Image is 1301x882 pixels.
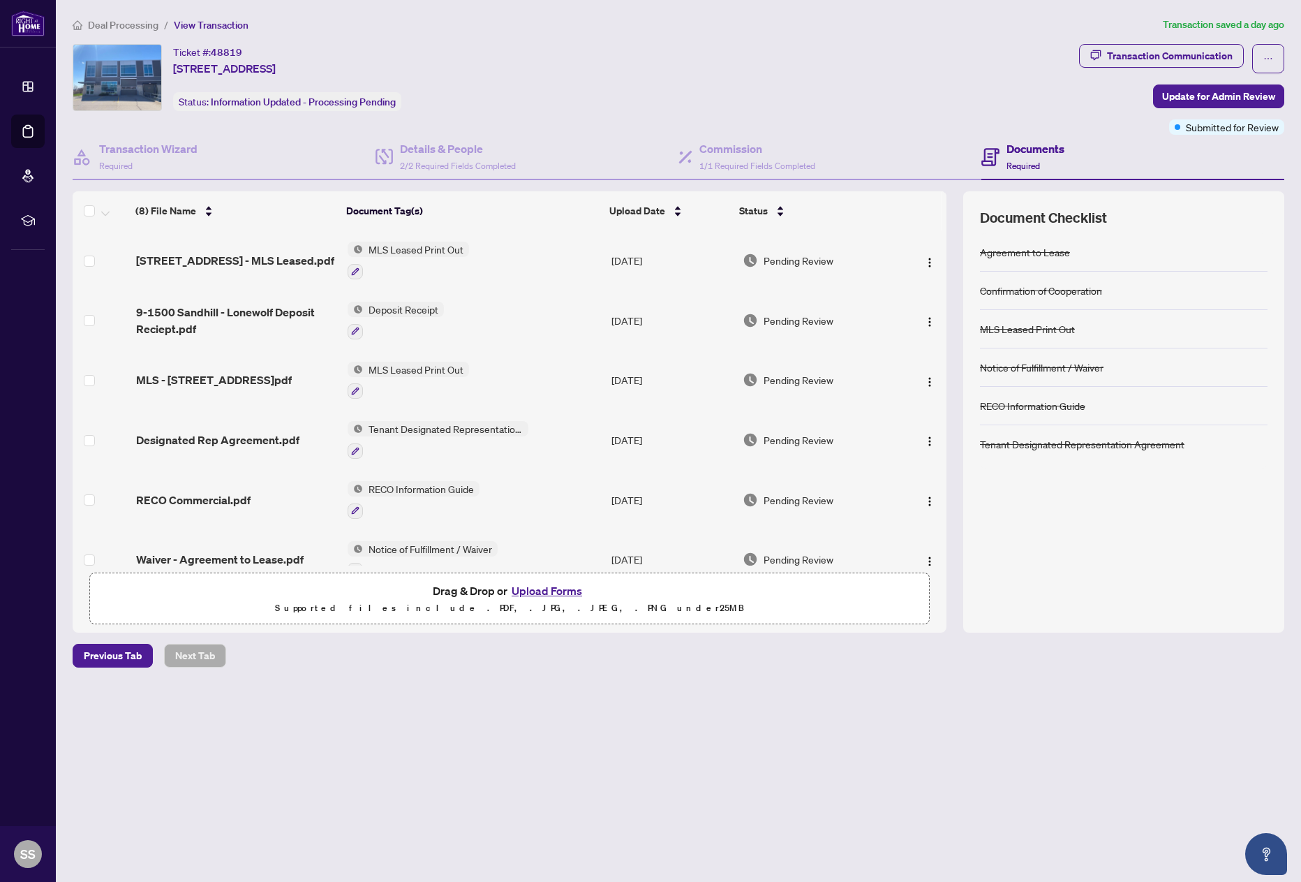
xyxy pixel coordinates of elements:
div: MLS Leased Print Out [980,321,1075,337]
button: Logo [919,369,941,391]
h4: Commission [699,140,815,157]
div: Ticket #: [173,44,242,60]
span: Required [99,161,133,171]
span: Submitted for Review [1186,119,1279,135]
button: Previous Tab [73,644,153,668]
h4: Documents [1006,140,1064,157]
span: Required [1006,161,1040,171]
img: Document Status [743,492,758,508]
button: Logo [919,489,941,511]
span: Pending Review [764,313,833,328]
th: Document Tag(s) [341,191,604,230]
button: Status IconDeposit Receipt [348,302,444,339]
span: Deposit Receipt [363,302,444,317]
img: Logo [924,436,935,447]
button: Update for Admin Review [1153,84,1284,108]
span: Pending Review [764,253,833,268]
span: RECO Commercial.pdf [136,492,251,508]
span: Drag & Drop or [433,582,586,600]
span: 48819 [211,46,242,59]
span: 9-1500 Sandhill - Lonewolf Deposit Reciept.pdf [136,304,336,337]
button: Upload Forms [507,582,586,600]
img: Logo [924,257,935,268]
img: Logo [924,496,935,507]
span: RECO Information Guide [363,481,479,497]
span: 2/2 Required Fields Completed [400,161,516,171]
span: [STREET_ADDRESS] - MLS Leased.pdf [136,252,334,269]
li: / [164,17,168,33]
button: Transaction Communication [1079,44,1244,68]
img: Status Icon [348,362,363,377]
img: Status Icon [348,541,363,557]
div: RECO Information Guide [980,398,1085,413]
span: Upload Date [609,203,665,219]
th: (8) File Name [130,191,341,230]
button: Logo [919,309,941,332]
span: MLS Leased Print Out [363,362,469,377]
button: Open asap [1245,833,1287,875]
span: Previous Tab [84,645,142,667]
span: Pending Review [764,432,833,448]
article: Transaction saved a day ago [1163,17,1284,33]
button: Logo [919,249,941,272]
span: Deal Processing [88,19,158,31]
span: Document Checklist [980,208,1107,228]
span: SS [20,844,36,864]
img: Logo [924,376,935,388]
img: Logo [924,316,935,328]
span: Waiver - Agreement to Lease.pdf [136,551,304,568]
button: Status IconMLS Leased Print Out [348,242,469,279]
span: (8) File Name [135,203,196,219]
td: [DATE] [606,351,736,411]
span: [STREET_ADDRESS] [173,60,276,77]
img: IMG-XH4205184_1.jpg [73,45,161,110]
td: [DATE] [606,291,736,351]
img: Status Icon [348,302,363,317]
span: Pending Review [764,372,833,388]
button: Status IconRECO Information Guide [348,481,479,519]
button: Next Tab [164,644,226,668]
h4: Transaction Wizard [99,140,198,157]
button: Status IconNotice of Fulfillment / Waiver [348,541,498,579]
img: Document Status [743,552,758,567]
button: Logo [919,429,941,451]
div: Tenant Designated Representation Agreement [980,436,1184,452]
span: MLS - [STREET_ADDRESS]pdf [136,372,292,388]
td: [DATE] [606,230,736,291]
span: Pending Review [764,552,833,567]
span: MLS Leased Print Out [363,242,469,257]
img: Logo [924,556,935,567]
button: Status IconTenant Designated Representation Agreement [348,421,528,459]
div: Status: [173,92,401,111]
td: [DATE] [606,410,736,470]
img: Document Status [743,432,758,448]
th: Status [734,191,896,230]
img: Status Icon [348,481,363,497]
div: Transaction Communication [1107,45,1233,67]
button: Logo [919,548,941,571]
img: Document Status [743,372,758,388]
p: Supported files include .PDF, .JPG, .JPEG, .PNG under 25 MB [98,600,921,617]
img: Document Status [743,313,758,328]
span: Update for Admin Review [1162,85,1275,108]
th: Upload Date [604,191,734,230]
span: Drag & Drop orUpload FormsSupported files include .PDF, .JPG, .JPEG, .PNG under25MB [90,573,929,625]
td: [DATE] [606,530,736,590]
span: Designated Rep Agreement.pdf [136,432,299,448]
div: Notice of Fulfillment / Waiver [980,360,1103,375]
span: 1/1 Required Fields Completed [699,161,815,171]
span: Status [739,203,768,219]
td: [DATE] [606,470,736,530]
h4: Details & People [400,140,516,157]
img: Status Icon [348,421,363,436]
span: ellipsis [1263,54,1273,64]
div: Confirmation of Cooperation [980,283,1102,298]
div: Agreement to Lease [980,244,1070,260]
img: Status Icon [348,242,363,257]
span: View Transaction [174,19,248,31]
img: Document Status [743,253,758,268]
span: Pending Review [764,492,833,508]
span: Information Updated - Processing Pending [211,96,396,108]
img: logo [11,10,45,36]
span: Notice of Fulfillment / Waiver [363,541,498,557]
